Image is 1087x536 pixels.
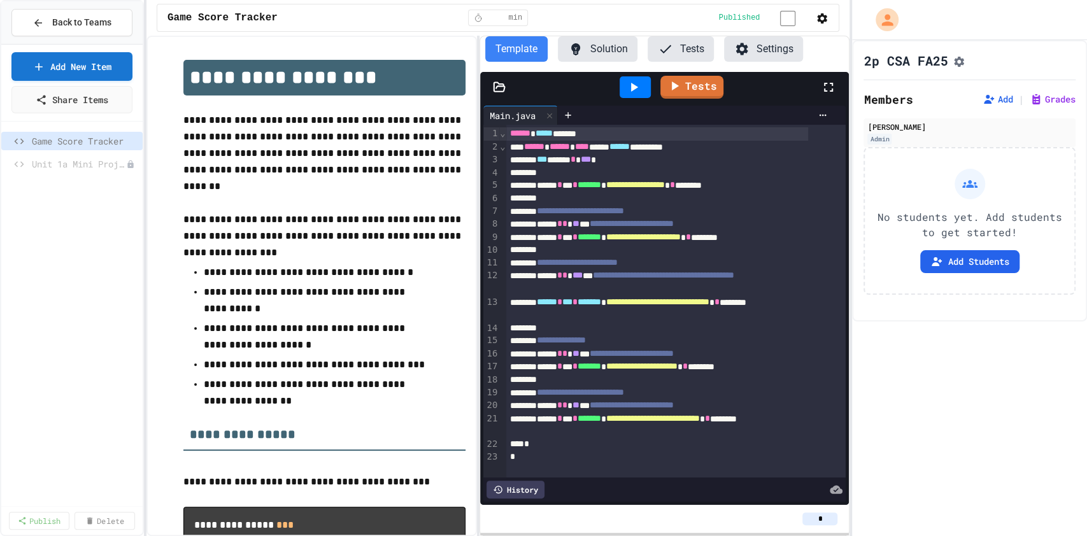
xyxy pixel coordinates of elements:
div: 11 [483,257,499,270]
button: Solution [558,36,637,62]
button: Add Students [920,250,1020,273]
span: Game Score Tracker [167,10,278,25]
div: 12 [483,269,499,295]
div: 21 [483,413,499,438]
button: Grades [1030,93,1076,106]
div: 9 [483,231,499,244]
span: min [508,13,522,23]
div: 20 [483,399,499,413]
span: Game Score Tracker [32,134,138,148]
div: 15 [483,334,499,348]
span: Published [719,13,760,23]
button: Assignment Settings [953,53,965,68]
div: 2 [483,141,499,154]
div: Admin [867,134,892,145]
span: | [1018,92,1025,107]
div: Content is published and visible to students [719,10,811,25]
span: Unit 1a Mini Project [32,157,126,171]
span: Fold line [499,128,506,138]
input: publish toggle [765,11,811,26]
div: 23 [483,451,499,463]
span: Back to Teams [52,16,111,29]
div: 13 [483,296,499,322]
div: 17 [483,360,499,374]
p: No students yet. Add students to get started! [875,209,1064,240]
button: Template [485,36,548,62]
div: 4 [483,167,499,180]
div: Main.java [483,109,542,122]
a: Share Items [11,86,132,113]
div: 7 [483,205,499,218]
div: [PERSON_NAME] [867,121,1072,132]
div: 3 [483,153,499,167]
h1: 2p CSA FA25 [863,52,948,69]
div: 5 [483,179,499,192]
div: 22 [483,438,499,451]
a: Delete [75,512,135,530]
div: 1 [483,127,499,141]
div: 10 [483,244,499,257]
a: Add New Item [11,52,132,81]
button: Settings [724,36,803,62]
a: Tests [660,76,723,99]
div: My Account [862,5,902,34]
button: Tests [648,36,714,62]
div: History [487,481,544,498]
h2: Members [863,90,913,108]
div: 14 [483,322,499,335]
div: 19 [483,386,499,400]
div: Unpublished [126,160,135,169]
button: Add [983,93,1013,106]
div: Main.java [483,106,558,125]
div: 16 [483,348,499,361]
div: 8 [483,218,499,231]
button: Back to Teams [11,9,132,36]
span: Fold line [499,141,506,152]
div: 18 [483,374,499,386]
a: Publish [9,512,69,530]
div: 6 [483,192,499,205]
